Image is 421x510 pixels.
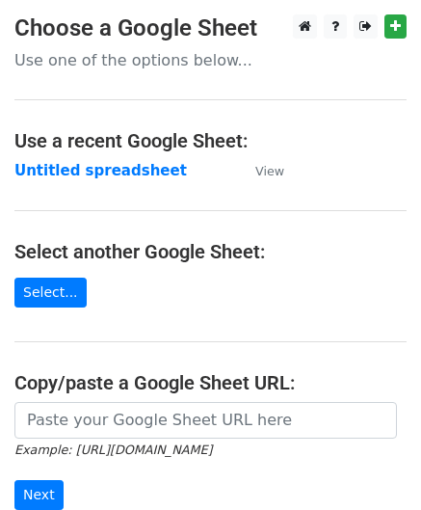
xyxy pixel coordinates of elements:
a: Untitled spreadsheet [14,162,187,179]
small: Example: [URL][DOMAIN_NAME] [14,443,212,457]
h4: Copy/paste a Google Sheet URL: [14,371,407,394]
a: View [236,162,284,179]
input: Next [14,480,64,510]
input: Paste your Google Sheet URL here [14,402,397,439]
h4: Use a recent Google Sheet: [14,129,407,152]
h3: Choose a Google Sheet [14,14,407,42]
h4: Select another Google Sheet: [14,240,407,263]
a: Select... [14,278,87,308]
small: View [255,164,284,178]
p: Use one of the options below... [14,50,407,70]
